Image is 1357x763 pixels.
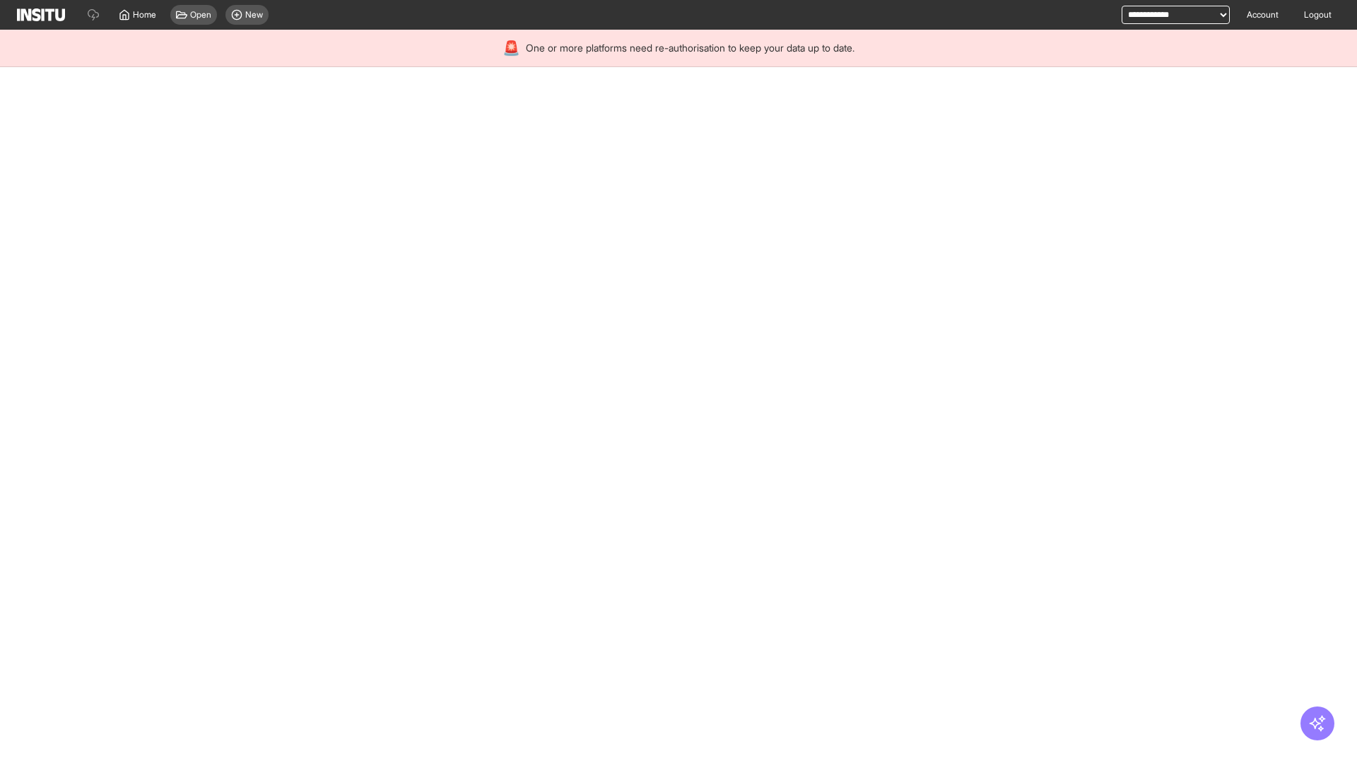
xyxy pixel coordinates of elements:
[133,9,156,20] span: Home
[17,8,65,21] img: Logo
[245,9,263,20] span: New
[526,41,854,55] span: One or more platforms need re-authorisation to keep your data up to date.
[503,38,520,58] div: 🚨
[190,9,211,20] span: Open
